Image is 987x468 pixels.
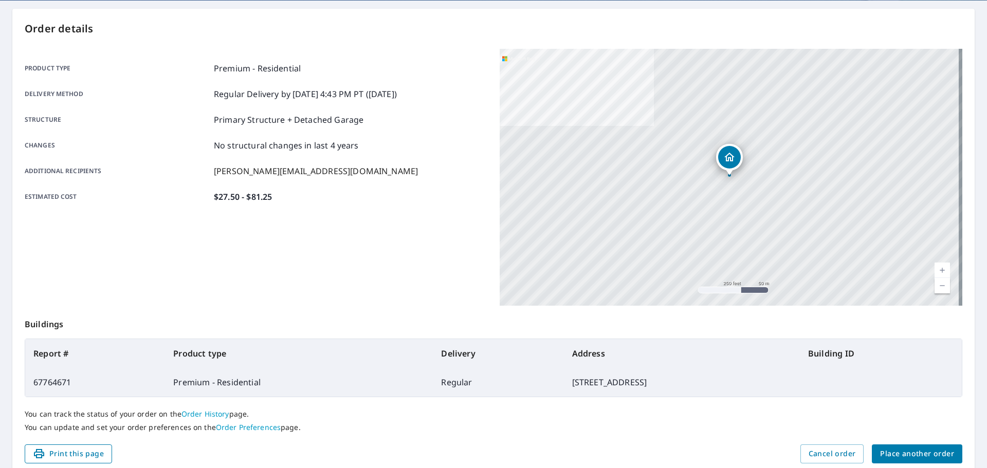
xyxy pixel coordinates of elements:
span: Print this page [33,447,104,460]
button: Print this page [25,444,112,463]
th: Report # [25,339,165,368]
th: Product type [165,339,433,368]
td: Regular [433,368,563,397]
p: No structural changes in last 4 years [214,139,359,152]
th: Address [564,339,800,368]
span: Place another order [880,447,954,460]
p: Estimated cost [25,191,210,203]
p: $27.50 - $81.25 [214,191,272,203]
p: Regular Delivery by [DATE] 4:43 PM PT ([DATE]) [214,88,397,100]
a: Current Level 17, Zoom Out [935,278,950,293]
p: Premium - Residential [214,62,301,74]
td: [STREET_ADDRESS] [564,368,800,397]
p: Delivery method [25,88,210,100]
a: Order Preferences [216,422,281,432]
p: [PERSON_NAME][EMAIL_ADDRESS][DOMAIN_NAME] [214,165,418,177]
p: Primary Structure + Detached Garage [214,114,363,126]
th: Building ID [800,339,962,368]
p: Additional recipients [25,165,210,177]
td: Premium - Residential [165,368,433,397]
p: Order details [25,21,962,36]
button: Place another order [872,444,962,463]
p: Product type [25,62,210,74]
p: Buildings [25,306,962,339]
p: Changes [25,139,210,152]
p: You can update and set your order preferences on the page. [25,423,962,432]
span: Cancel order [809,447,856,460]
a: Order History [181,409,229,419]
p: You can track the status of your order on the page. [25,409,962,419]
a: Current Level 17, Zoom In [935,263,950,278]
div: Dropped pin, building 1, Residential property, 2931 Lincoln Ave Saint Louis, MO 63121 [716,144,743,176]
button: Cancel order [800,444,864,463]
td: 67764671 [25,368,165,397]
th: Delivery [433,339,563,368]
p: Structure [25,114,210,126]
